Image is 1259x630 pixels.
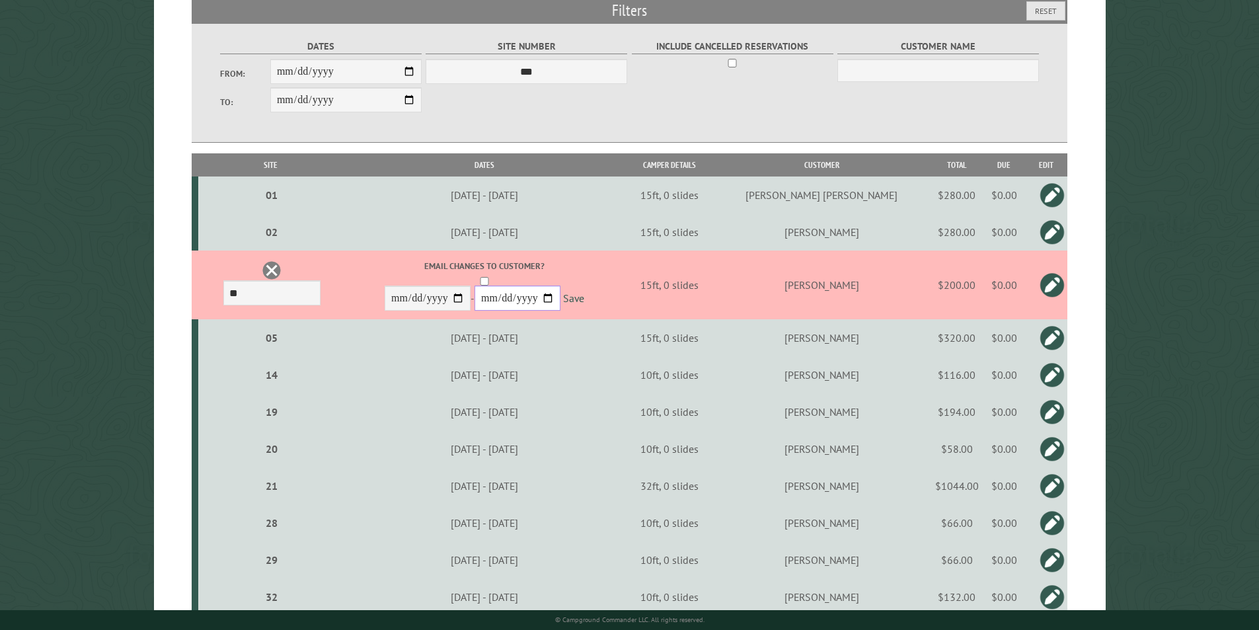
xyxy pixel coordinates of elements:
[713,430,931,467] td: [PERSON_NAME]
[931,177,983,214] td: $280.00
[220,67,270,80] label: From:
[627,319,713,356] td: 15ft, 0 slides
[204,553,341,567] div: 29
[345,260,625,272] label: Email changes to customer?
[713,356,931,393] td: [PERSON_NAME]
[627,504,713,541] td: 10ft, 0 slides
[627,177,713,214] td: 15ft, 0 slides
[713,153,931,177] th: Customer
[983,214,1025,251] td: $0.00
[204,442,341,455] div: 20
[1025,153,1068,177] th: Edit
[627,393,713,430] td: 10ft, 0 slides
[345,516,625,530] div: [DATE] - [DATE]
[983,251,1025,319] td: $0.00
[713,578,931,615] td: [PERSON_NAME]
[204,331,341,344] div: 05
[345,188,625,202] div: [DATE] - [DATE]
[983,504,1025,541] td: $0.00
[627,251,713,319] td: 15ft, 0 slides
[931,393,983,430] td: $194.00
[345,405,625,418] div: [DATE] - [DATE]
[713,393,931,430] td: [PERSON_NAME]
[1026,1,1065,20] button: Reset
[342,153,626,177] th: Dates
[931,467,983,504] td: $1044.00
[983,153,1025,177] th: Due
[983,578,1025,615] td: $0.00
[627,578,713,615] td: 10ft, 0 slides
[931,430,983,467] td: $58.00
[632,39,833,54] label: Include Cancelled Reservations
[931,153,983,177] th: Total
[983,177,1025,214] td: $0.00
[220,39,422,54] label: Dates
[627,541,713,578] td: 10ft, 0 slides
[931,504,983,541] td: $66.00
[983,356,1025,393] td: $0.00
[931,214,983,251] td: $280.00
[204,405,341,418] div: 19
[426,39,627,54] label: Site Number
[204,479,341,492] div: 21
[983,467,1025,504] td: $0.00
[345,590,625,604] div: [DATE] - [DATE]
[204,225,341,239] div: 02
[345,225,625,239] div: [DATE] - [DATE]
[713,541,931,578] td: [PERSON_NAME]
[345,442,625,455] div: [DATE] - [DATE]
[204,188,341,202] div: 01
[220,96,270,108] label: To:
[198,153,343,177] th: Site
[983,393,1025,430] td: $0.00
[555,615,705,624] small: © Campground Commander LLC. All rights reserved.
[627,356,713,393] td: 10ft, 0 slides
[345,479,625,492] div: [DATE] - [DATE]
[345,368,625,381] div: [DATE] - [DATE]
[262,260,282,280] a: Delete this reservation
[204,590,341,604] div: 32
[345,260,625,313] div: -
[204,368,341,381] div: 14
[837,39,1039,54] label: Customer Name
[563,292,584,305] a: Save
[931,251,983,319] td: $200.00
[983,430,1025,467] td: $0.00
[713,251,931,319] td: [PERSON_NAME]
[345,331,625,344] div: [DATE] - [DATE]
[983,541,1025,578] td: $0.00
[627,214,713,251] td: 15ft, 0 slides
[713,177,931,214] td: [PERSON_NAME] [PERSON_NAME]
[931,356,983,393] td: $116.00
[713,467,931,504] td: [PERSON_NAME]
[931,319,983,356] td: $320.00
[627,467,713,504] td: 32ft, 0 slides
[627,153,713,177] th: Camper Details
[204,516,341,530] div: 28
[983,319,1025,356] td: $0.00
[931,578,983,615] td: $132.00
[713,504,931,541] td: [PERSON_NAME]
[931,541,983,578] td: $66.00
[713,214,931,251] td: [PERSON_NAME]
[345,553,625,567] div: [DATE] - [DATE]
[627,430,713,467] td: 10ft, 0 slides
[713,319,931,356] td: [PERSON_NAME]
